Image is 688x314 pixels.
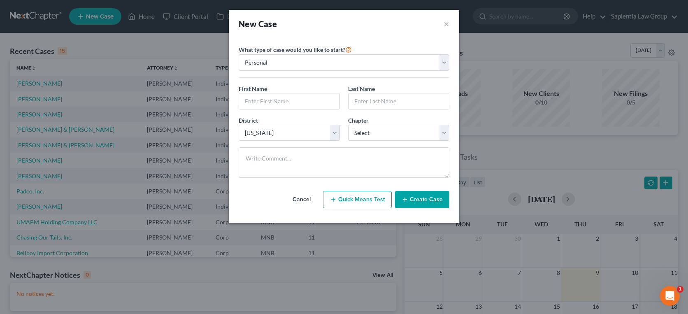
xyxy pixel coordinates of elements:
[395,191,449,208] button: Create Case
[239,19,277,29] strong: New Case
[284,191,320,208] button: Cancel
[348,85,375,92] span: Last Name
[349,93,449,109] input: Enter Last Name
[323,191,392,208] button: Quick Means Test
[239,93,339,109] input: Enter First Name
[239,117,258,124] span: District
[239,85,267,92] span: First Name
[444,18,449,30] button: ×
[677,286,683,293] span: 1
[660,286,680,306] iframe: Intercom live chat
[348,117,369,124] span: Chapter
[239,44,352,54] label: What type of case would you like to start?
